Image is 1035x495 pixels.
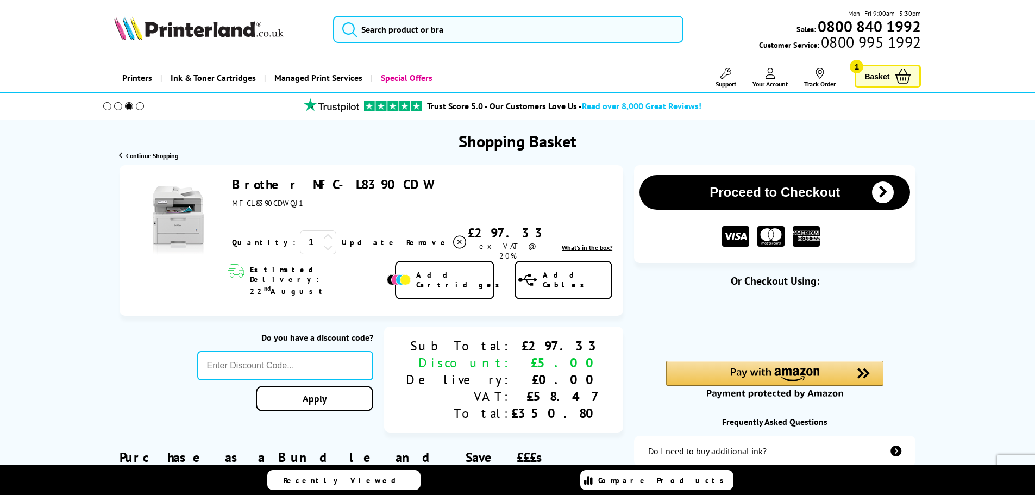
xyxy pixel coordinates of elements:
img: VISA [722,226,749,247]
span: Your Account [752,80,788,88]
button: Proceed to Checkout [639,175,910,210]
span: Mon - Fri 9:00am - 5:30pm [848,8,921,18]
span: Compare Products [598,475,730,485]
img: Add Cartridges [387,274,411,285]
input: Enter Discount Code... [197,351,374,380]
iframe: PayPal [666,305,883,342]
div: Delivery: [406,371,511,388]
span: Basket [864,69,889,84]
img: MASTER CARD [757,226,785,247]
span: Customer Service: [759,37,921,50]
a: Compare Products [580,470,733,490]
div: Sub Total: [406,337,511,354]
span: Remove [406,237,449,247]
div: Total: [406,405,511,422]
span: 1 [850,60,863,73]
div: £297.33 [511,337,601,354]
span: What's in the box? [562,243,612,252]
span: Add Cartridges [416,270,505,290]
div: Discount: [406,354,511,371]
div: £350.80 [511,405,601,422]
a: Basket 1 [855,65,921,88]
a: additional-ink [634,436,915,466]
div: Or Checkout Using: [634,274,915,288]
a: Track Order [804,68,836,88]
a: lnk_inthebox [562,243,612,252]
div: £58.47 [511,388,601,405]
a: 0800 840 1992 [816,21,921,32]
img: trustpilot rating [299,98,364,112]
span: MFCL8390CDWQJ1 [232,198,304,208]
div: Amazon Pay - Use your Amazon account [666,361,883,399]
a: Printers [114,64,160,92]
div: Purchase as a Bundle and Save £££s [120,433,623,479]
a: Brother MFC-L8390CDW [232,176,432,193]
div: VAT: [406,388,511,405]
div: £5.00 [511,354,601,371]
div: Do I need to buy additional ink? [648,446,767,456]
span: Estimated Delivery: 22 August [250,265,384,296]
span: Sales: [796,24,816,34]
a: Your Account [752,68,788,88]
a: Delete item from your basket [406,234,468,250]
span: ex VAT @ 20% [479,241,536,261]
img: Printerland Logo [114,16,284,40]
span: Recently Viewed [284,475,407,485]
a: Continue Shopping [119,152,178,160]
img: trustpilot rating [364,101,422,111]
input: Search product or bra [333,16,683,43]
a: Ink & Toner Cartridges [160,64,264,92]
a: Recently Viewed [267,470,421,490]
a: Update [342,237,398,247]
span: Ink & Toner Cartridges [171,64,256,92]
span: Support [716,80,736,88]
div: £0.00 [511,371,601,388]
img: Brother MFC-L8390CDW [137,177,219,258]
div: Frequently Asked Questions [634,416,915,427]
a: Support [716,68,736,88]
a: Special Offers [371,64,441,92]
span: Read over 8,000 Great Reviews! [582,101,701,111]
sup: nd [264,284,271,292]
a: Apply [256,386,373,411]
a: Trust Score 5.0 - Our Customers Love Us -Read over 8,000 Great Reviews! [427,101,701,111]
div: £297.33 [468,224,548,241]
img: American Express [793,226,820,247]
span: 0800 995 1992 [819,37,921,47]
div: Do you have a discount code? [197,332,374,343]
span: Continue Shopping [126,152,178,160]
b: 0800 840 1992 [818,16,921,36]
a: Managed Print Services [264,64,371,92]
span: Quantity: [232,237,296,247]
h1: Shopping Basket [459,130,576,152]
a: Printerland Logo [114,16,320,42]
span: Add Cables [543,270,611,290]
